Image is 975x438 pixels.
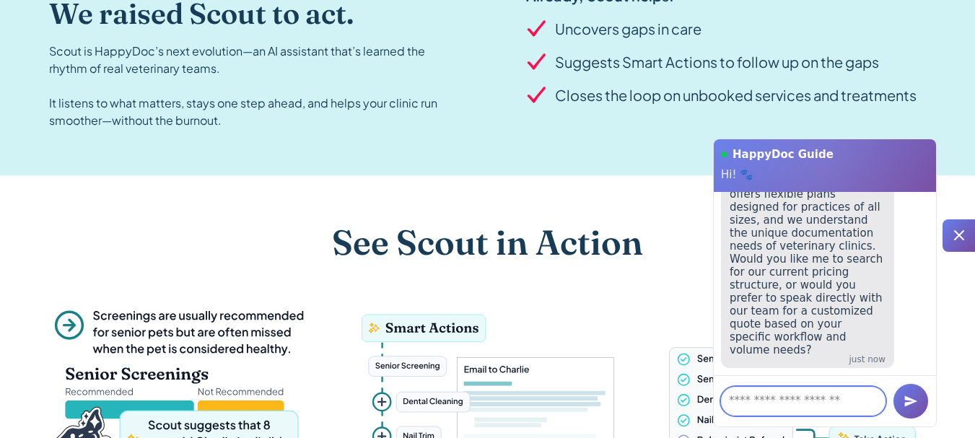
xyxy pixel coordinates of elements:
img: Checkmark [526,53,549,71]
div: Suggests Smart Actions to follow up on the gaps [555,51,879,73]
img: Checkmark [526,87,549,105]
div: Uncovers gaps in care [555,18,701,40]
div: Closes the loop on unbooked services and treatments [555,84,917,106]
img: Checkmark [526,20,549,38]
div: Scout is HappyDoc’s next evolution—an AI assistant that’s learned the rhythm of real veterinary t... [49,43,459,129]
h2: See Scout in Action [332,222,643,263]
